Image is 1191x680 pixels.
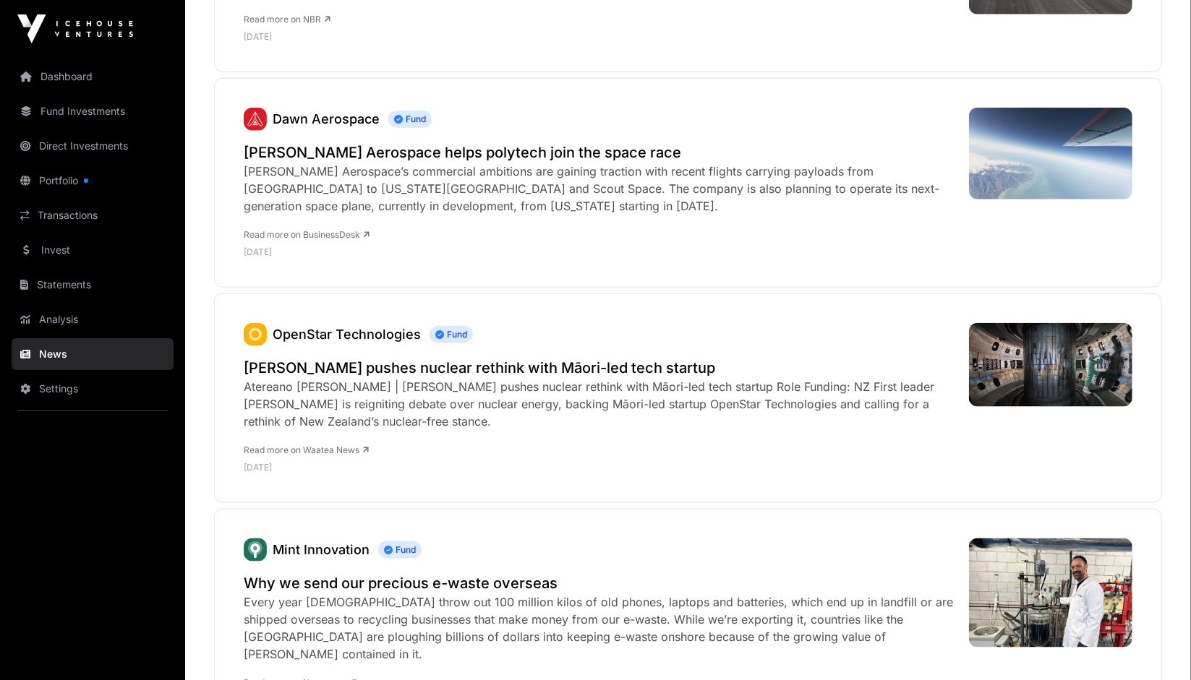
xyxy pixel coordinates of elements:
div: [PERSON_NAME] Aerospace’s commercial ambitions are gaining traction with recent flights carrying ... [244,163,955,215]
a: Dawn Aerospace [273,111,380,126]
a: Mint Innovation [244,538,267,561]
a: OpenStar Technologies [273,327,421,342]
a: Settings [12,373,174,405]
a: Direct Investments [12,130,174,162]
p: [DATE] [244,31,955,43]
img: Dawn-Icon.svg [244,108,267,131]
img: Dawn-Aerospace-Cal-Poly-flight.jpg [969,108,1132,199]
img: thumbnail_IMG_0015-e1756688335121.jpg [969,538,1132,647]
img: Icehouse Ventures Logo [17,14,133,43]
div: Atereano [PERSON_NAME] | [PERSON_NAME] pushes nuclear rethink with Māori-led tech startup Role Fu... [244,378,955,430]
a: [PERSON_NAME] Aerospace helps polytech join the space race [244,142,955,163]
span: Fund [430,326,473,343]
a: Transactions [12,199,174,231]
p: [DATE] [244,246,955,258]
img: OpenStar.svg [244,323,267,346]
a: Read more on BusinessDesk [244,229,370,240]
a: Read more on NBR [244,14,330,25]
iframe: Chat Widget [1119,611,1191,680]
a: Statements [12,269,174,301]
a: Portfolio [12,165,174,197]
a: [PERSON_NAME] pushes nuclear rethink with Māori-led tech startup [244,358,955,378]
a: News [12,338,174,370]
a: Invest [12,234,174,266]
span: Fund [388,111,432,128]
a: Analysis [12,304,174,335]
img: Mint.svg [244,538,267,561]
div: Every year [DEMOGRAPHIC_DATA] throw out 100 million kilos of old phones, laptops and batteries, w... [244,593,955,663]
a: OpenStar Technologies [244,323,267,346]
a: Mint Innovation [273,542,370,557]
a: Dashboard [12,61,174,92]
a: Why we send our precious e-waste overseas [244,573,955,593]
a: Read more on Waatea News [244,444,369,455]
span: Fund [378,541,422,559]
a: Fund Investments [12,95,174,127]
img: Winston-Peters-pushes-nuclear-rethink-with-Maori-led-tech-startup.jpg [969,323,1132,407]
p: [DATE] [244,462,955,473]
a: Dawn Aerospace [244,108,267,131]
